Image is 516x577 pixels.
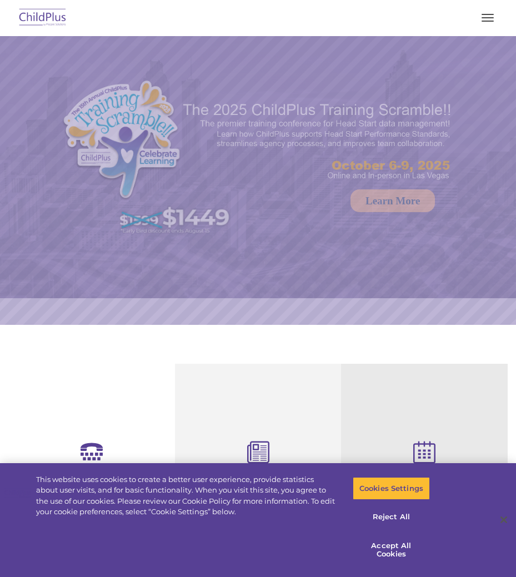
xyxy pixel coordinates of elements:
button: Close [492,508,516,532]
button: Reject All [353,505,430,529]
img: ChildPlus by Procare Solutions [17,5,69,31]
a: Learn More [350,189,435,212]
button: Cookies Settings [353,477,430,500]
button: Accept All Cookies [353,534,430,566]
div: This website uses cookies to create a better user experience, provide statistics about user visit... [36,474,337,518]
